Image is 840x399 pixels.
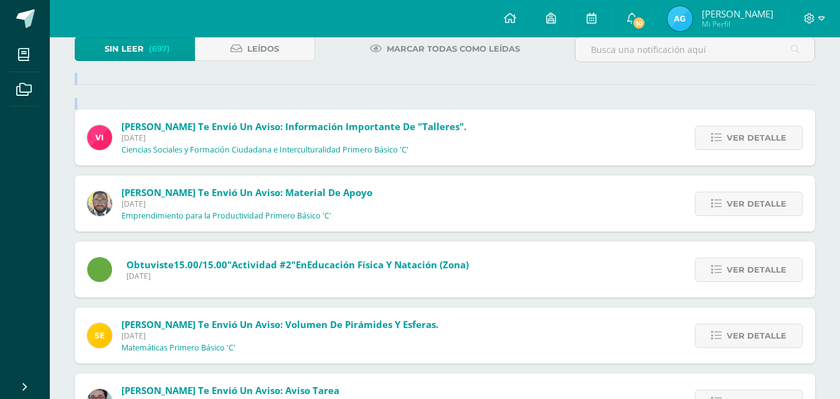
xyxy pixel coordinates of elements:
[575,37,814,62] input: Busca una notificación aquí
[121,199,372,209] span: [DATE]
[354,37,536,61] a: Marcar todas como leídas
[121,133,466,143] span: [DATE]
[174,258,227,271] span: 15.00/15.00
[387,37,520,60] span: Marcar todas como leídas
[702,7,773,20] span: [PERSON_NAME]
[668,6,692,31] img: 421a1b0e41f6206d01de005a463167ed.png
[727,192,786,215] span: Ver detalle
[247,37,279,60] span: Leídos
[195,37,315,61] a: Leídos
[105,37,144,60] span: Sin leer
[126,271,469,281] span: [DATE]
[307,258,469,271] span: Educación Física y Natación (Zona)
[227,258,296,271] span: "Actividad #2"
[727,258,786,281] span: Ver detalle
[149,37,170,60] span: (697)
[121,186,372,199] span: [PERSON_NAME] te envió un aviso: Material de apoyo
[126,258,469,271] span: Obtuviste en
[727,126,786,149] span: Ver detalle
[632,16,646,30] span: 10
[87,191,112,216] img: 712781701cd376c1a616437b5c60ae46.png
[87,125,112,150] img: bd6d0aa147d20350c4821b7c643124fa.png
[702,19,773,29] span: Mi Perfil
[121,343,235,353] p: Matemáticas Primero Básico 'C'
[121,318,438,331] span: [PERSON_NAME] te envió un aviso: Volumen de Pirámides y esferas.
[121,384,339,397] span: [PERSON_NAME] te envió un aviso: Aviso tarea
[121,211,331,221] p: Emprendimiento para la Productividad Primero Básico 'C'
[121,331,438,341] span: [DATE]
[121,120,466,133] span: [PERSON_NAME] te envió un aviso: Información importante de "Talleres".
[121,145,408,155] p: Ciencias Sociales y Formación Ciudadana e Interculturalidad Primero Básico 'C'
[727,324,786,347] span: Ver detalle
[75,37,195,61] a: Sin leer(697)
[87,323,112,348] img: 03c2987289e60ca238394da5f82a525a.png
